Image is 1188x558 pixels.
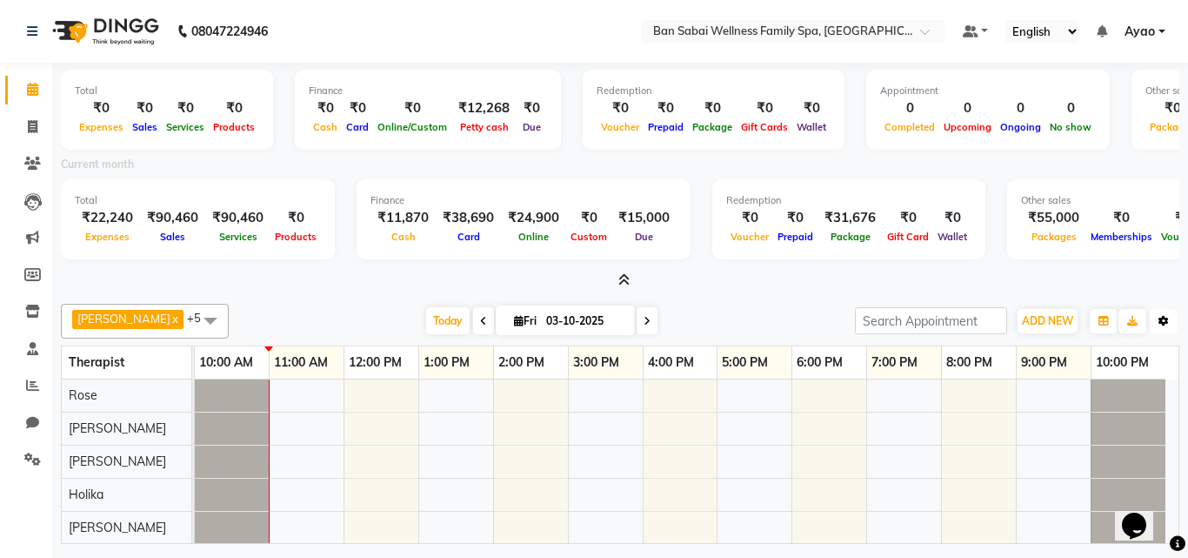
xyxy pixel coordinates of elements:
span: [PERSON_NAME] [77,312,170,326]
div: Finance [370,193,677,208]
div: 0 [880,98,939,118]
div: ₹0 [209,98,259,118]
span: Today [426,307,470,334]
a: x [170,312,178,326]
div: ₹0 [566,208,611,228]
span: +5 [187,311,214,325]
div: 0 [939,98,996,118]
span: Package [826,231,875,243]
div: ₹0 [792,98,831,118]
span: Ayao [1125,23,1155,41]
span: Prepaid [773,231,818,243]
span: Sales [128,121,162,133]
div: Finance [309,84,547,98]
span: Ongoing [996,121,1045,133]
label: Current month [61,157,134,172]
span: Products [209,121,259,133]
div: Total [75,84,259,98]
a: 12:00 PM [344,350,406,375]
span: Gift Cards [737,121,792,133]
span: Products [270,231,321,243]
button: ADD NEW [1018,309,1078,333]
span: Services [162,121,209,133]
div: ₹0 [597,98,644,118]
span: Cash [309,121,342,133]
span: Gift Card [883,231,933,243]
div: ₹22,240 [75,208,140,228]
span: Prepaid [644,121,688,133]
a: 7:00 PM [867,350,922,375]
div: ₹15,000 [611,208,677,228]
div: ₹0 [1086,208,1157,228]
span: [PERSON_NAME] [69,420,166,436]
span: Expenses [81,231,134,243]
span: Package [688,121,737,133]
div: ₹55,000 [1021,208,1086,228]
div: ₹24,900 [501,208,566,228]
a: 6:00 PM [792,350,847,375]
iframe: chat widget [1115,488,1171,541]
div: Redemption [726,193,971,208]
div: ₹0 [75,98,128,118]
span: Memberships [1086,231,1157,243]
a: 1:00 PM [419,350,474,375]
div: ₹0 [270,208,321,228]
span: Wallet [933,231,971,243]
a: 8:00 PM [942,350,997,375]
span: Services [215,231,262,243]
span: Online/Custom [373,121,451,133]
span: Sales [156,231,190,243]
div: ₹0 [128,98,162,118]
span: Rose [69,387,97,403]
span: Due [631,231,657,243]
span: Custom [566,231,611,243]
a: 5:00 PM [717,350,772,375]
div: 0 [1045,98,1096,118]
span: Wallet [792,121,831,133]
div: ₹0 [773,208,818,228]
a: 9:00 PM [1017,350,1071,375]
span: Upcoming [939,121,996,133]
div: ₹0 [883,208,933,228]
span: Due [518,121,545,133]
span: Voucher [726,231,773,243]
div: ₹0 [309,98,342,118]
div: ₹90,460 [205,208,270,228]
div: 0 [996,98,1045,118]
input: Search Appointment [855,307,1007,334]
span: [PERSON_NAME] [69,454,166,469]
span: Fri [510,314,541,327]
span: Petty cash [456,121,513,133]
div: ₹0 [644,98,688,118]
div: ₹38,690 [436,208,501,228]
input: 2025-10-03 [541,308,628,334]
a: 11:00 AM [270,350,332,375]
div: ₹0 [726,208,773,228]
span: Packages [1027,231,1081,243]
b: 08047224946 [191,7,268,56]
span: ADD NEW [1022,314,1073,327]
span: Therapist [69,354,124,370]
a: 10:00 PM [1091,350,1153,375]
span: Completed [880,121,939,133]
div: ₹90,460 [140,208,205,228]
span: Card [342,121,373,133]
img: logo [44,7,164,56]
span: No show [1045,121,1096,133]
a: 10:00 AM [195,350,257,375]
span: Cash [387,231,420,243]
div: Total [75,193,321,208]
div: ₹0 [737,98,792,118]
div: ₹0 [342,98,373,118]
div: Redemption [597,84,831,98]
span: [PERSON_NAME] [69,520,166,535]
a: 3:00 PM [569,350,624,375]
span: Card [453,231,484,243]
div: ₹0 [688,98,737,118]
span: Holika [69,487,103,502]
a: 4:00 PM [644,350,698,375]
div: Appointment [880,84,1096,98]
div: ₹0 [933,208,971,228]
div: ₹31,676 [818,208,883,228]
span: Online [514,231,553,243]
